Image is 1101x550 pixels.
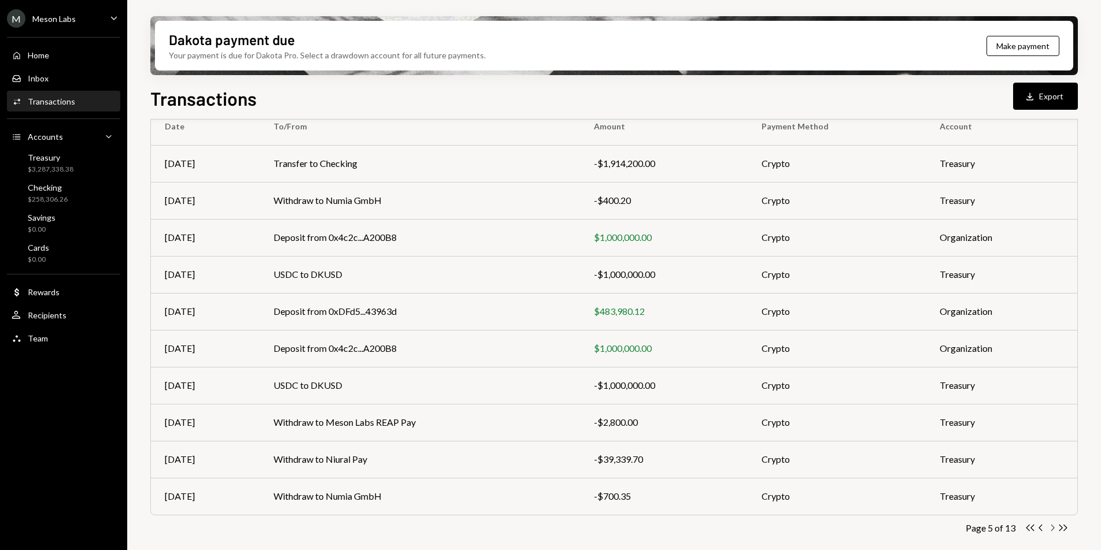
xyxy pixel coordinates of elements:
[594,267,734,281] div: -$1,000,000.00
[594,194,734,207] div: -$400.20
[926,367,1077,404] td: Treasury
[28,195,68,205] div: $258,306.26
[926,145,1077,182] td: Treasury
[165,489,246,503] div: [DATE]
[28,333,48,343] div: Team
[28,255,49,265] div: $0.00
[1013,83,1078,110] button: Export
[165,304,246,318] div: [DATE]
[260,293,579,330] td: Deposit from 0xDFd5...43963d
[594,415,734,429] div: -$2,800.00
[594,231,734,244] div: $1,000,000.00
[987,36,1059,56] button: Make payment
[926,441,1077,478] td: Treasury
[7,281,120,302] a: Rewards
[926,219,1077,256] td: Organization
[7,179,120,207] a: Checking$258,306.26
[7,9,25,28] div: M
[7,91,120,112] a: Transactions
[28,73,49,83] div: Inbox
[165,267,246,281] div: [DATE]
[169,49,486,61] div: Your payment is due for Dakota Pro. Select a drawdown account for all future payments.
[28,287,60,297] div: Rewards
[7,328,120,348] a: Team
[165,157,246,170] div: [DATE]
[7,304,120,325] a: Recipients
[7,209,120,237] a: Savings$0.00
[926,256,1077,293] td: Treasury
[260,367,579,404] td: USDC to DKUSD
[165,452,246,466] div: [DATE]
[594,304,734,318] div: $483,980.12
[594,157,734,170] div: -$1,914,200.00
[748,145,926,182] td: Crypto
[260,108,579,145] th: To/From
[260,182,579,219] td: Withdraw to Numia GmbH
[28,183,68,192] div: Checking
[260,145,579,182] td: Transfer to Checking
[748,478,926,515] td: Crypto
[748,256,926,293] td: Crypto
[169,30,295,49] div: Dakota payment due
[165,378,246,392] div: [DATE]
[594,378,734,392] div: -$1,000,000.00
[926,330,1077,367] td: Organization
[260,256,579,293] td: USDC to DKUSD
[594,452,734,466] div: -$39,339.70
[28,50,49,60] div: Home
[28,310,66,320] div: Recipients
[594,341,734,355] div: $1,000,000.00
[748,404,926,441] td: Crypto
[748,293,926,330] td: Crypto
[260,330,579,367] td: Deposit from 0x4c2c...A200B8
[926,108,1077,145] th: Account
[165,194,246,207] div: [DATE]
[748,330,926,367] td: Crypto
[926,293,1077,330] td: Organization
[28,153,73,162] div: Treasury
[28,243,49,252] div: Cards
[748,441,926,478] td: Crypto
[151,108,260,145] th: Date
[748,219,926,256] td: Crypto
[7,239,120,267] a: Cards$0.00
[580,108,748,145] th: Amount
[260,441,579,478] td: Withdraw to Niural Pay
[165,415,246,429] div: [DATE]
[28,96,75,106] div: Transactions
[926,182,1077,219] td: Treasury
[28,225,56,235] div: $0.00
[32,14,76,24] div: Meson Labs
[165,231,246,244] div: [DATE]
[748,182,926,219] td: Crypto
[260,478,579,515] td: Withdraw to Numia GmbH
[7,149,120,177] a: Treasury$3,287,338.38
[150,87,257,110] h1: Transactions
[748,367,926,404] td: Crypto
[28,213,56,222] div: Savings
[260,404,579,441] td: Withdraw to Meson Labs REAP Pay
[594,489,734,503] div: -$700.35
[260,219,579,256] td: Deposit from 0x4c2c...A200B8
[28,165,73,174] div: $3,287,338.38
[926,478,1077,515] td: Treasury
[926,404,1077,441] td: Treasury
[28,132,63,142] div: Accounts
[7,68,120,88] a: Inbox
[165,341,246,355] div: [DATE]
[7,44,120,65] a: Home
[966,522,1015,533] div: Page 5 of 13
[7,126,120,147] a: Accounts
[748,108,926,145] th: Payment Method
